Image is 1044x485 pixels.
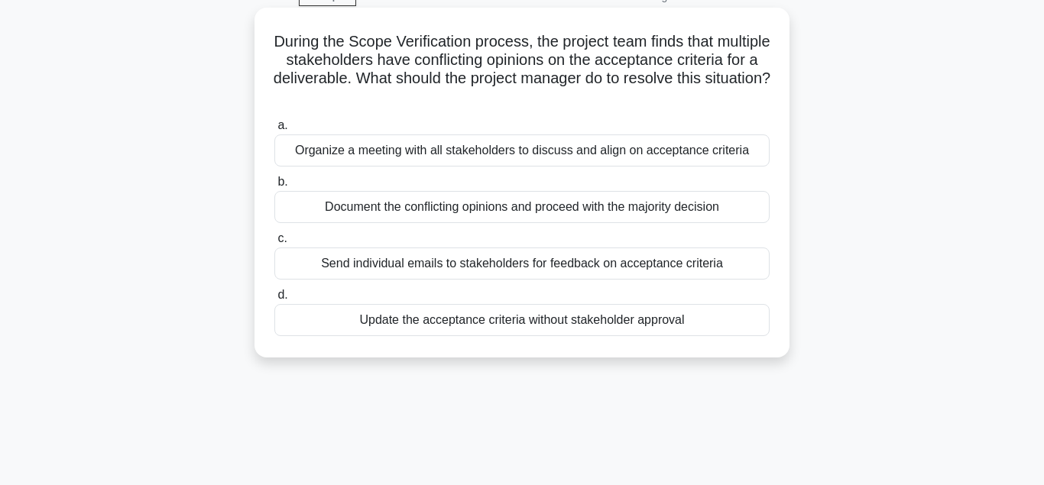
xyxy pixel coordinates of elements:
[277,175,287,188] span: b.
[277,118,287,131] span: a.
[273,32,771,107] h5: During the Scope Verification process, the project team finds that multiple stakeholders have con...
[274,134,770,167] div: Organize a meeting with all stakeholders to discuss and align on acceptance criteria
[277,288,287,301] span: d.
[274,247,770,280] div: Send individual emails to stakeholders for feedback on acceptance criteria
[277,231,287,244] span: c.
[274,191,770,223] div: Document the conflicting opinions and proceed with the majority decision
[274,304,770,336] div: Update the acceptance criteria without stakeholder approval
